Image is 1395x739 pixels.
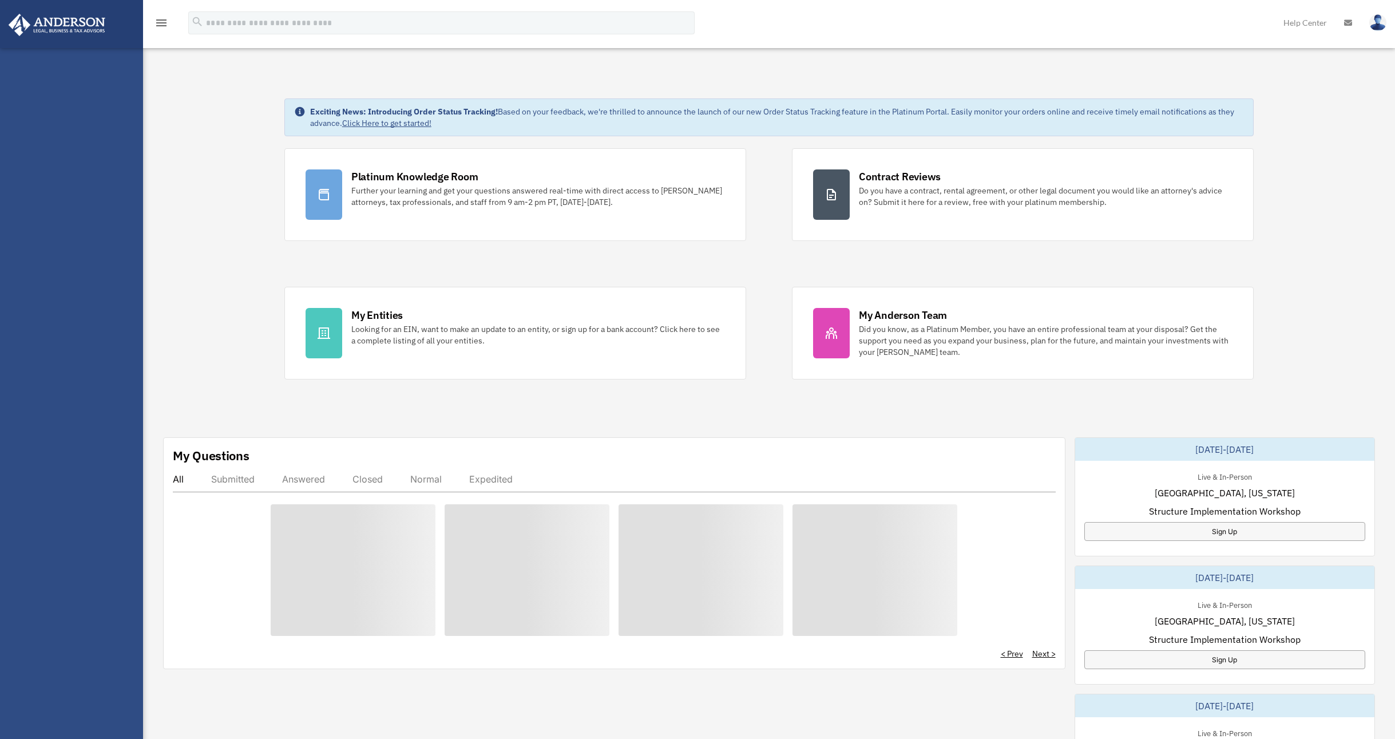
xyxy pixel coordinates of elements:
div: Answered [282,473,325,485]
div: Expedited [469,473,513,485]
span: Structure Implementation Workshop [1149,633,1301,646]
a: Platinum Knowledge Room Further your learning and get your questions answered real-time with dire... [284,148,746,241]
a: Click Here to get started! [342,118,431,128]
div: All [173,473,184,485]
div: Do you have a contract, rental agreement, or other legal document you would like an attorney's ad... [859,185,1232,208]
a: Contract Reviews Do you have a contract, rental agreement, or other legal document you would like... [792,148,1254,241]
i: menu [154,16,168,30]
div: Live & In-Person [1188,726,1261,738]
div: Did you know, as a Platinum Member, you have an entire professional team at your disposal? Get th... [859,323,1232,358]
span: Structure Implementation Workshop [1149,504,1301,518]
div: [DATE]-[DATE] [1075,438,1375,461]
a: menu [154,20,168,30]
div: Live & In-Person [1188,598,1261,610]
span: [GEOGRAPHIC_DATA], [US_STATE] [1155,486,1295,500]
a: Sign Up [1084,522,1366,541]
div: Further your learning and get your questions answered real-time with direct access to [PERSON_NAM... [351,185,725,208]
div: Live & In-Person [1188,470,1261,482]
a: My Anderson Team Did you know, as a Platinum Member, you have an entire professional team at your... [792,287,1254,380]
a: Sign Up [1084,650,1366,669]
div: Submitted [211,473,255,485]
strong: Exciting News: Introducing Order Status Tracking! [310,106,498,117]
div: Normal [410,473,442,485]
a: Next > [1032,648,1056,659]
div: Closed [352,473,383,485]
div: [DATE]-[DATE] [1075,566,1375,589]
div: My Questions [173,447,249,464]
img: User Pic [1369,14,1386,31]
div: Contract Reviews [859,169,941,184]
div: Looking for an EIN, want to make an update to an entity, or sign up for a bank account? Click her... [351,323,725,346]
div: Platinum Knowledge Room [351,169,478,184]
div: My Anderson Team [859,308,947,322]
a: < Prev [1001,648,1023,659]
img: Anderson Advisors Platinum Portal [5,14,109,36]
span: [GEOGRAPHIC_DATA], [US_STATE] [1155,614,1295,628]
div: Based on your feedback, we're thrilled to announce the launch of our new Order Status Tracking fe... [310,106,1244,129]
i: search [191,15,204,28]
a: My Entities Looking for an EIN, want to make an update to an entity, or sign up for a bank accoun... [284,287,746,380]
div: My Entities [351,308,403,322]
div: [DATE]-[DATE] [1075,694,1375,717]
